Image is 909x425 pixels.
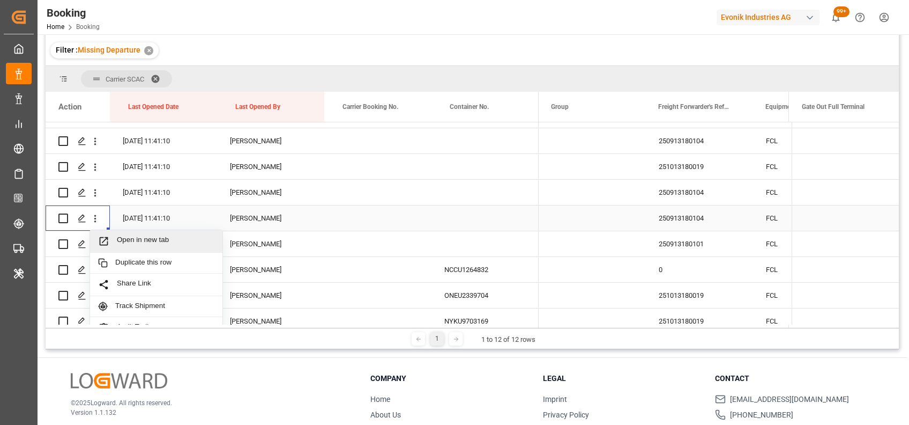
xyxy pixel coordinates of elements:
[71,398,344,408] p: © 2025 Logward. All rights reserved.
[217,257,324,282] div: [PERSON_NAME]
[543,411,589,419] a: Privacy Policy
[833,6,850,17] span: 99+
[110,128,217,153] div: [DATE] 11:41:10
[106,75,144,83] span: Carrier SCAC
[717,10,819,25] div: Evonik Industries AG
[646,206,753,231] div: 250913180104
[730,409,793,421] span: [PHONE_NUMBER]
[646,283,753,308] div: 251013180019
[46,257,539,283] div: Press SPACE to select this row.
[646,231,753,257] div: 250913180101
[792,231,899,257] div: Press SPACE to select this row.
[110,206,217,231] div: [DATE] 11:41:10
[450,103,489,111] span: Container No.
[753,154,860,179] div: FCL
[71,373,167,389] img: Logward Logo
[46,154,539,180] div: Press SPACE to select this row.
[551,103,569,111] span: Group
[792,206,899,231] div: Press SPACE to select this row.
[46,309,539,334] div: Press SPACE to select this row.
[543,395,567,404] a: Imprint
[235,103,280,111] span: Last Opened By
[110,180,217,205] div: [DATE] 11:41:10
[646,154,753,179] div: 251013180019
[792,283,899,309] div: Press SPACE to select this row.
[715,373,874,384] h3: Contact
[792,154,899,180] div: Press SPACE to select this row.
[717,7,824,27] button: Evonik Industries AG
[217,309,324,334] div: [PERSON_NAME]
[543,373,702,384] h3: Legal
[370,411,401,419] a: About Us
[658,103,730,111] span: Freight Forwarder's Reference No.
[58,102,81,112] div: Action
[753,206,860,231] div: FCL
[848,5,872,30] button: Help Center
[78,46,140,54] span: Missing Departure
[431,309,539,334] div: NYKU9703169
[430,332,444,346] div: 1
[431,283,539,308] div: ONEU2339704
[792,257,899,283] div: Press SPACE to select this row.
[753,128,860,153] div: FCL
[792,128,899,154] div: Press SPACE to select this row.
[110,154,217,179] div: [DATE] 11:41:10
[128,103,178,111] span: Last Opened Date
[217,283,324,308] div: [PERSON_NAME]
[481,334,535,345] div: 1 to 12 of 12 rows
[370,395,390,404] a: Home
[217,154,324,179] div: [PERSON_NAME]
[646,309,753,334] div: 251013180019
[753,283,860,308] div: FCL
[646,257,753,282] div: 0
[765,103,812,111] span: Equipment Type
[47,5,100,21] div: Booking
[217,128,324,153] div: [PERSON_NAME]
[217,180,324,205] div: [PERSON_NAME]
[802,103,865,111] span: Gate Out Full Terminal
[824,5,848,30] button: show 107 new notifications
[46,180,539,206] div: Press SPACE to select this row.
[46,231,539,257] div: Press SPACE to select this row.
[46,128,539,154] div: Press SPACE to select this row.
[753,231,860,257] div: FCL
[792,180,899,206] div: Press SPACE to select this row.
[431,257,539,282] div: NCCU1264832
[56,46,78,54] span: Filter :
[753,180,860,205] div: FCL
[217,231,324,257] div: [PERSON_NAME]
[71,408,344,417] p: Version 1.1.132
[792,309,899,334] div: Press SPACE to select this row.
[342,103,398,111] span: Carrier Booking No.
[730,394,849,405] span: [EMAIL_ADDRESS][DOMAIN_NAME]
[47,23,64,31] a: Home
[46,283,539,309] div: Press SPACE to select this row.
[144,46,153,55] div: ✕
[646,180,753,205] div: 250913180104
[753,257,860,282] div: FCL
[46,206,539,231] div: Press SPACE to select this row.
[753,309,860,334] div: FCL
[370,373,529,384] h3: Company
[646,128,753,153] div: 250913180104
[217,206,324,231] div: [PERSON_NAME]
